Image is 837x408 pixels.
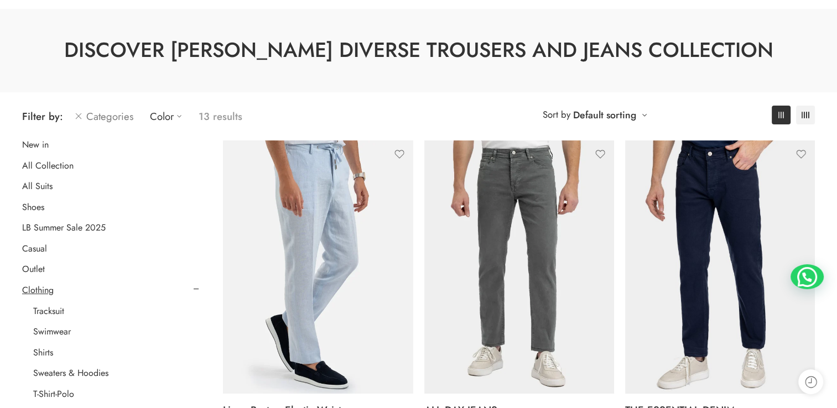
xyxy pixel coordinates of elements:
a: Shoes [22,202,44,213]
a: Casual [22,243,47,254]
a: Categories [74,103,133,129]
a: Clothing [22,285,54,296]
h1: Discover [PERSON_NAME] Diverse Trousers and Jeans Collection [28,36,809,65]
span: Filter by: [22,109,63,124]
p: 13 results [199,103,242,129]
a: Sweaters & Hoodies [33,368,108,379]
a: Shirts [33,347,53,358]
span: Sort by [543,106,570,124]
a: Tracksuit [33,306,64,317]
a: All Suits [22,181,53,192]
a: Color [150,103,188,129]
a: Default sorting [573,107,636,123]
a: New in [22,139,49,150]
a: All Collection [22,160,74,171]
a: LB Summer Sale 2025 [22,222,106,233]
a: T-Shirt-Polo [33,389,74,400]
a: Outlet [22,264,45,275]
a: Swimwear [33,326,71,337]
